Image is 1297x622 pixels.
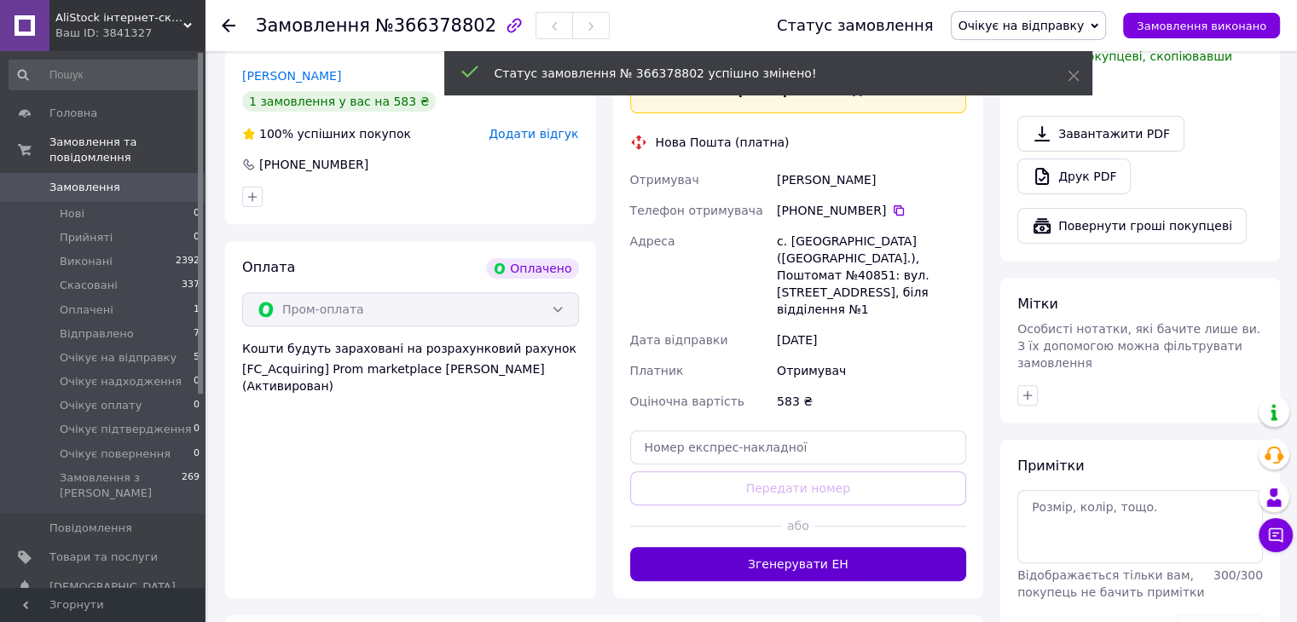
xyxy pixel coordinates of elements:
[630,173,699,187] span: Отримувач
[194,422,200,437] span: 0
[194,398,200,413] span: 0
[242,259,295,275] span: Оплата
[630,204,763,217] span: Телефон отримувача
[773,355,970,386] div: Отримувач
[630,234,675,248] span: Адреса
[495,65,1025,82] div: Статус замовлення № 366378802 успішно змінено!
[256,15,370,36] span: Замовлення
[194,230,200,245] span: 0
[777,202,966,219] div: [PHONE_NUMBER]
[773,226,970,325] div: с. [GEOGRAPHIC_DATA] ([GEOGRAPHIC_DATA].), Поштомат №40851: вул. [STREET_ADDRESS], біля відділенн...
[773,164,970,195] div: [PERSON_NAME]
[242,340,579,395] div: Кошти будуть зараховані на розрахунковий рахунок
[1017,32,1257,80] span: У вас є 30 днів, щоб відправити запит на відгук покупцеві, скопіювавши посилання.
[60,302,113,318] span: Оплачені
[49,579,176,595] span: [DEMOGRAPHIC_DATA]
[1017,568,1204,599] span: Відображається тільки вам, покупець не бачить примітки
[375,15,496,36] span: №366378802
[651,134,794,151] div: Нова Пошта (платна)
[60,446,171,462] span: Очікує повернення
[242,91,436,112] div: 1 замовлення у вас на 583 ₴
[194,350,200,366] span: 5
[1017,116,1184,152] a: Завантажити PDF
[60,206,84,222] span: Нові
[60,350,177,366] span: Очікує на відправку
[630,395,744,408] span: Оціночна вартість
[49,180,120,195] span: Замовлення
[182,470,200,501] span: 269
[176,254,200,269] span: 2392
[49,135,205,165] span: Замовлення та повідомлення
[630,547,967,581] button: Згенерувати ЕН
[1123,13,1280,38] button: Замовлення виконано
[49,550,158,565] span: Товари та послуги
[1017,296,1058,312] span: Мітки
[1017,322,1260,370] span: Особисті нотатки, які бачите лише ви. З їх допомогою можна фільтрувати замовлення
[60,374,182,389] span: Очікує надходження
[486,258,578,279] div: Оплачено
[55,10,183,26] span: AliStock інтернет-склад-магазин смартфони, планшети, повербанки, зарядні станції, товари для дому
[242,125,411,142] div: успішних покупок
[194,374,200,389] span: 0
[259,127,293,141] span: 100%
[1017,208,1247,244] button: Повернути гроші покупцеві
[958,19,1085,32] span: Очікує на відправку
[49,106,97,121] span: Головна
[60,398,142,413] span: Очікує оплату
[182,278,200,293] span: 337
[55,26,205,41] div: Ваш ID: 3841327
[773,325,970,355] div: [DATE]
[194,302,200,318] span: 1
[194,206,200,222] span: 0
[1259,518,1293,552] button: Чат з покупцем
[49,521,132,536] span: Повідомлення
[60,278,118,293] span: Скасовані
[777,17,934,34] div: Статус замовлення
[222,17,235,34] div: Повернутися назад
[194,326,200,342] span: 7
[781,517,814,534] span: або
[489,127,578,141] span: Додати відгук
[194,446,200,462] span: 0
[242,69,341,83] a: [PERSON_NAME]
[60,470,182,501] span: Замовлення з [PERSON_NAME]
[60,230,113,245] span: Прийняті
[60,422,191,437] span: Очікує підтвердження
[1017,158,1131,194] a: Друк PDF
[773,386,970,417] div: 583 ₴
[1137,20,1266,32] span: Замовлення виконано
[630,333,728,347] span: Дата відправки
[258,156,370,173] div: [PHONE_NUMBER]
[1213,568,1263,582] span: 300 / 300
[9,60,201,90] input: Пошук
[60,326,134,342] span: Відправлено
[630,430,967,464] input: Номер експрес-накладної
[630,364,684,377] span: Платник
[242,360,579,395] div: [FC_Acquiring] Prom marketplace [PERSON_NAME] (Активирован)
[60,254,113,269] span: Виконані
[1017,458,1084,474] span: Примітки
